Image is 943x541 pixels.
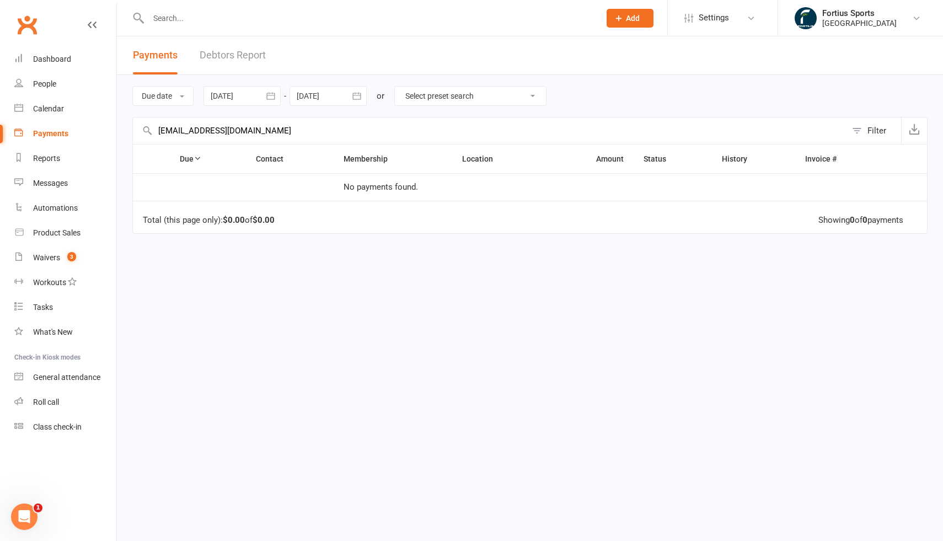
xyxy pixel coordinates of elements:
[143,216,275,225] div: Total (this page only): of
[546,144,634,173] th: Amount
[822,18,897,28] div: [GEOGRAPHIC_DATA]
[132,86,194,106] button: Due date
[822,8,897,18] div: Fortius Sports
[14,365,116,390] a: General attendance kiosk mode
[334,173,633,201] td: No payments found.
[14,415,116,440] a: Class kiosk mode
[33,104,64,113] div: Calendar
[850,215,855,225] strong: 0
[13,11,41,39] a: Clubworx
[14,270,116,295] a: Workouts
[33,154,60,163] div: Reports
[862,215,867,225] strong: 0
[33,79,56,88] div: People
[712,144,796,173] th: History
[223,215,245,225] strong: $0.00
[33,129,68,138] div: Payments
[170,144,247,173] th: Due
[34,503,42,512] span: 1
[846,117,901,144] button: Filter
[699,6,729,30] span: Settings
[14,245,116,270] a: Waivers 3
[14,221,116,245] a: Product Sales
[33,278,66,287] div: Workouts
[795,7,817,29] img: thumb_image1743802567.png
[14,121,116,146] a: Payments
[14,72,116,97] a: People
[867,124,886,137] div: Filter
[14,320,116,345] a: What's New
[200,36,266,74] a: Debtors Report
[33,228,81,237] div: Product Sales
[795,144,890,173] th: Invoice #
[14,47,116,72] a: Dashboard
[33,422,82,431] div: Class check-in
[626,14,640,23] span: Add
[33,328,73,336] div: What's New
[133,117,846,144] input: Search by contact name or invoice number
[133,36,178,74] button: Payments
[452,144,546,173] th: Location
[33,373,100,382] div: General attendance
[11,503,37,530] iframe: Intercom live chat
[14,97,116,121] a: Calendar
[14,390,116,415] a: Roll call
[33,253,60,262] div: Waivers
[334,144,452,173] th: Membership
[607,9,653,28] button: Add
[133,49,178,61] span: Payments
[33,55,71,63] div: Dashboard
[818,216,903,225] div: Showing of payments
[145,10,592,26] input: Search...
[67,252,76,261] span: 3
[634,144,712,173] th: Status
[33,203,78,212] div: Automations
[14,171,116,196] a: Messages
[377,89,384,103] div: or
[33,179,68,188] div: Messages
[14,196,116,221] a: Automations
[14,295,116,320] a: Tasks
[253,215,275,225] strong: $0.00
[33,398,59,406] div: Roll call
[33,303,53,312] div: Tasks
[246,144,334,173] th: Contact
[14,146,116,171] a: Reports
